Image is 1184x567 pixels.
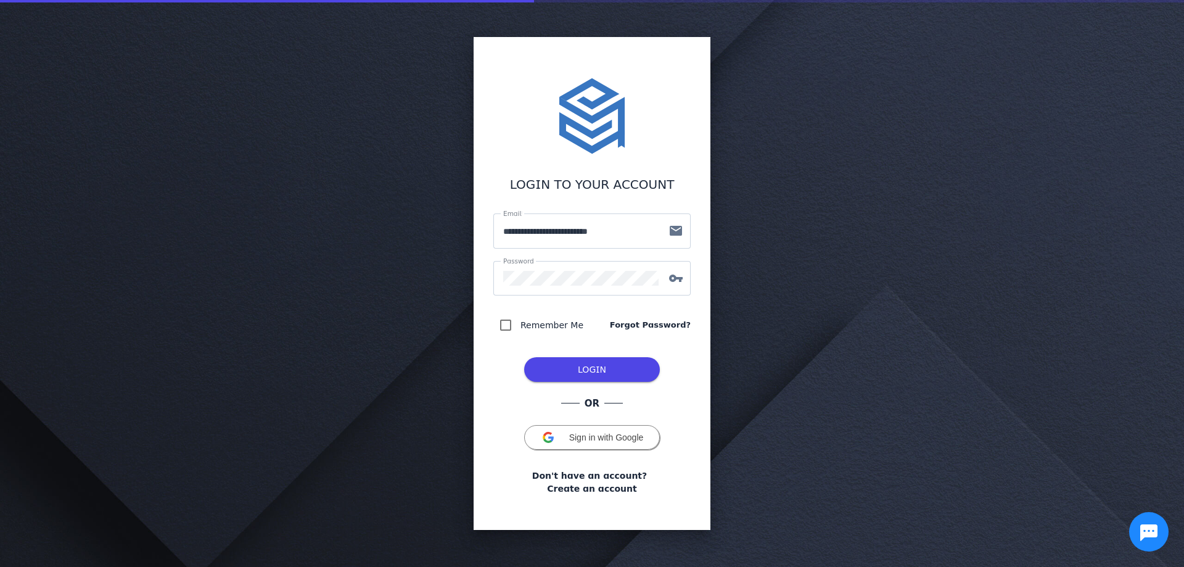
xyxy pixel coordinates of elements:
mat-label: Password [503,257,534,265]
span: Sign in with Google [569,432,644,442]
span: LOGIN [578,365,606,375]
button: Sign in with Google [524,425,660,450]
a: Create an account [547,482,636,495]
div: LOGIN TO YOUR ACCOUNT [493,175,691,194]
mat-icon: mail [661,223,691,238]
mat-icon: vpn_key [661,271,691,286]
span: OR [580,397,604,411]
a: Forgot Password? [610,319,691,331]
label: Remember Me [518,318,583,333]
span: Don't have an account? [532,470,647,482]
img: stacktome.svg [553,77,631,155]
mat-label: Email [503,210,521,217]
button: LOG IN [524,357,660,382]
